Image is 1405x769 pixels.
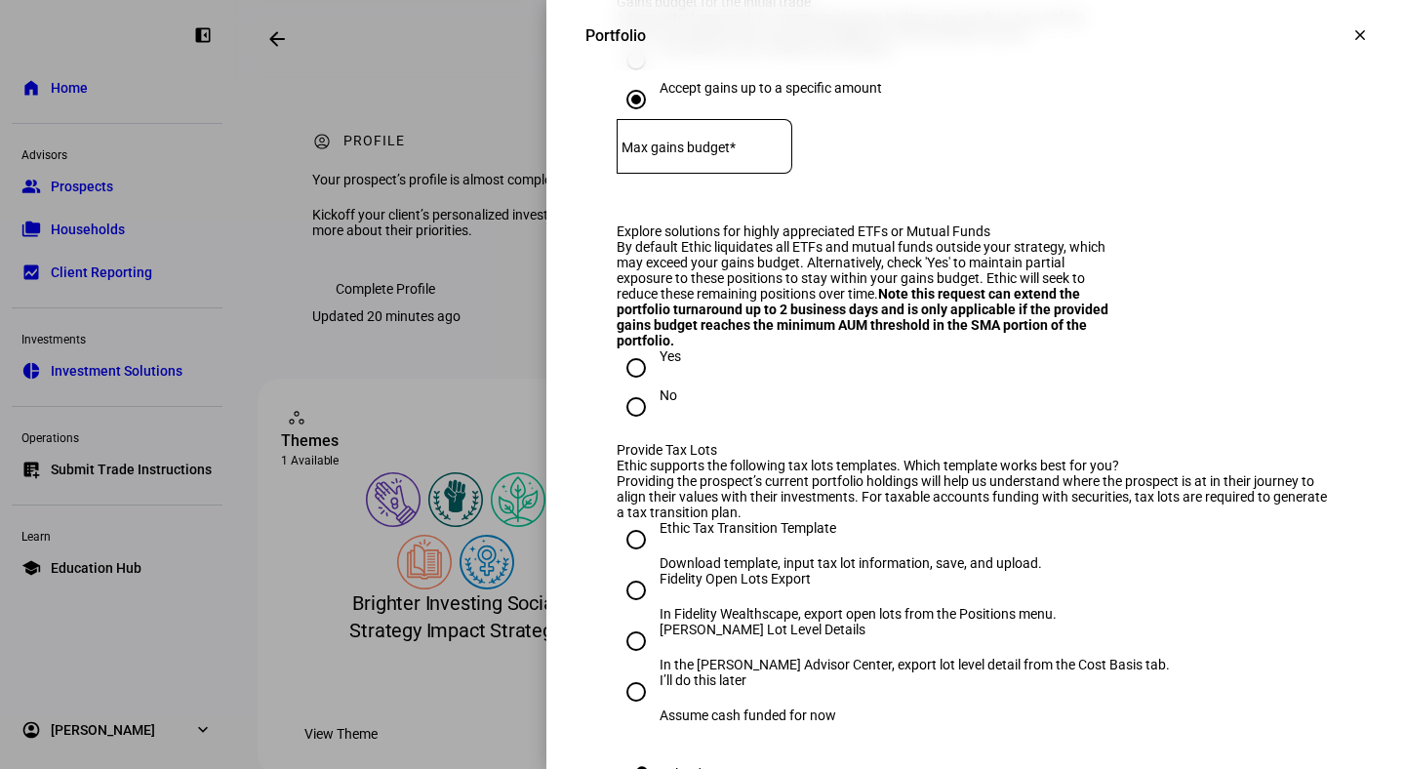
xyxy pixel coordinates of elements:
[617,286,1108,348] b: Note this request can extend the portfolio turnaround up to 2 business days and is only applicabl...
[660,571,1057,587] div: Fidelity Open Lots Export
[617,473,1335,520] div: Providing the prospect’s current portfolio holdings will help us understand where the prospect is...
[617,239,1119,348] div: By default Ethic liquidates all ETFs and mutual funds outside your strategy, which may exceed you...
[660,606,1057,622] div: In Fidelity Wealthscape, export open lots from the Positions menu.
[660,387,677,403] div: No
[622,140,736,155] mat-label: Max gains budget*
[617,442,1119,458] div: Provide Tax Lots
[660,622,1170,637] div: [PERSON_NAME] Lot Level Details
[585,26,646,45] div: Portfolio
[660,657,1170,672] div: In the [PERSON_NAME] Advisor Center, export lot level detail from the Cost Basis tab.
[660,80,882,96] div: Accept gains up to a specific amount
[617,458,1335,473] div: Ethic supports the following tax lots templates. Which template works best for you?
[660,348,681,364] div: Yes
[660,672,836,688] div: I’ll do this later
[660,520,1042,536] div: Ethic Tax Transition Template
[660,555,1042,571] div: Download template, input tax lot information, save, and upload.
[617,223,1119,239] div: Explore solutions for highly appreciated ETFs or Mutual Funds
[1351,26,1369,44] mat-icon: clear
[660,708,836,723] div: Assume cash funded for now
